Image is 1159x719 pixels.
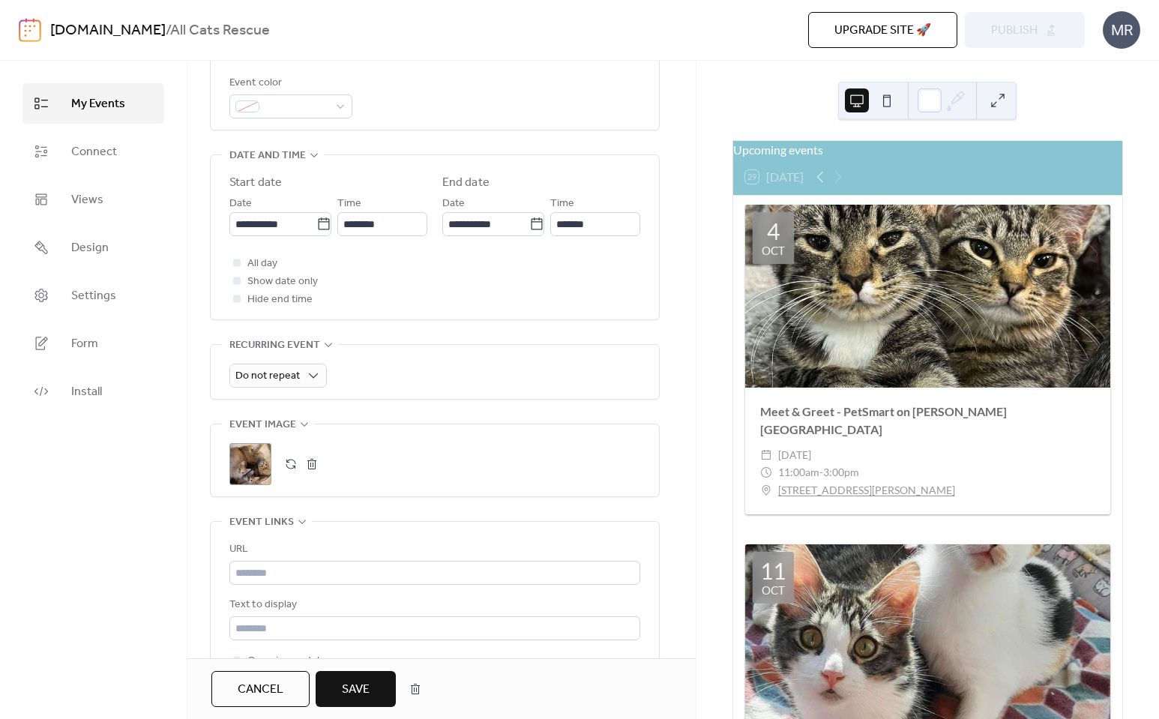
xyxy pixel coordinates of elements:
[71,143,117,161] span: Connect
[1103,11,1140,49] div: MR
[211,671,310,707] button: Cancel
[247,652,323,670] span: Open in new tab
[71,95,125,113] span: My Events
[229,443,271,485] div: ;
[247,255,277,273] span: All day
[229,147,306,165] span: Date and time
[166,16,170,45] b: /
[50,16,166,45] a: [DOMAIN_NAME]
[22,131,164,172] a: Connect
[762,585,785,596] div: Oct
[22,323,164,364] a: Form
[229,596,637,614] div: Text to display
[778,446,811,464] span: [DATE]
[342,681,370,699] span: Save
[22,179,164,220] a: Views
[71,287,116,305] span: Settings
[823,463,859,481] span: 3:00pm
[229,74,349,92] div: Event color
[760,446,772,464] div: ​
[229,174,282,192] div: Start date
[71,191,103,209] span: Views
[760,559,786,582] div: 11
[760,463,772,481] div: ​
[819,463,823,481] span: -
[238,681,283,699] span: Cancel
[229,541,637,559] div: URL
[778,481,955,499] a: [STREET_ADDRESS][PERSON_NAME]
[22,227,164,268] a: Design
[550,195,574,213] span: Time
[316,671,396,707] button: Save
[71,239,109,257] span: Design
[760,481,772,499] div: ​
[745,403,1110,439] div: Meet & Greet - PetSmart on [PERSON_NAME][GEOGRAPHIC_DATA]
[778,463,819,481] span: 11:00am
[22,275,164,316] a: Settings
[834,22,931,40] span: Upgrade site 🚀
[442,195,465,213] span: Date
[808,12,957,48] button: Upgrade site 🚀
[337,195,361,213] span: Time
[762,245,785,256] div: Oct
[247,291,313,309] span: Hide end time
[19,18,41,42] img: logo
[733,141,1122,159] div: Upcoming events
[235,366,300,386] span: Do not repeat
[71,335,98,353] span: Form
[247,273,318,291] span: Show date only
[170,16,270,45] b: All Cats Rescue
[229,514,294,532] span: Event links
[229,416,296,434] span: Event image
[229,337,320,355] span: Recurring event
[767,220,780,242] div: 4
[442,174,490,192] div: End date
[22,371,164,412] a: Install
[22,83,164,124] a: My Events
[71,383,102,401] span: Install
[229,195,252,213] span: Date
